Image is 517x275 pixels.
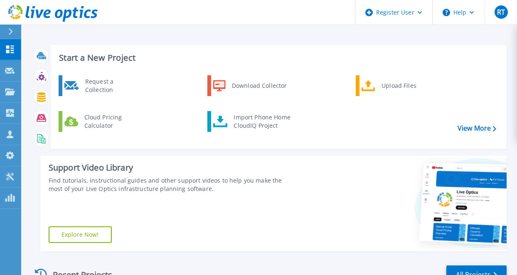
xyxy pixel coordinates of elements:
[49,226,112,243] a: Explore Now!
[228,77,291,94] div: Download Collector
[377,77,439,94] div: Upload Files
[207,75,293,96] a: Download Collector
[59,53,496,62] h3: Start a New Project
[229,113,294,130] div: Import Phone Home CloudIQ Project
[458,124,496,132] a: View More
[81,77,142,94] div: Request a Collection
[497,9,505,15] span: RT
[80,113,142,130] div: Cloud Pricing Calculator
[49,162,291,173] div: Support Video Library
[49,176,291,193] div: Find tutorials, instructional guides and other support videos to help you make the most of your L...
[59,75,144,96] a: Request a Collection
[356,75,441,96] a: Upload Files
[59,111,144,132] a: Cloud Pricing Calculator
